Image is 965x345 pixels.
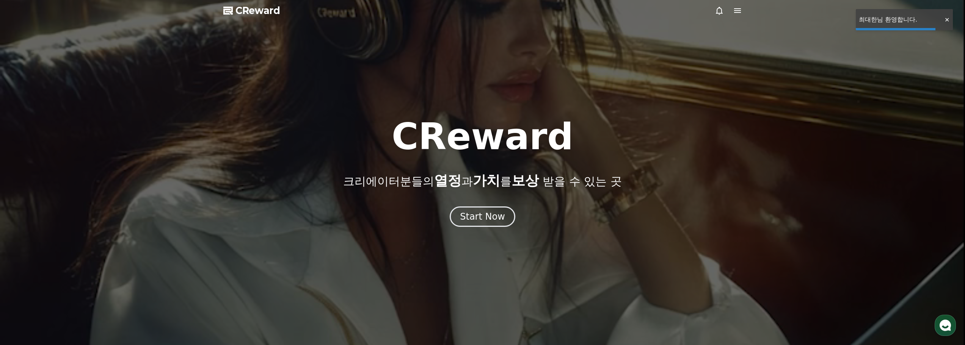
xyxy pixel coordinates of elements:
p: 크리에이터분들의 과 를 받을 수 있는 곳 [343,173,621,188]
span: CReward [235,5,280,17]
span: 보상 [512,173,539,188]
a: CReward [223,5,280,17]
button: Start Now [450,206,515,227]
span: 열정 [434,173,461,188]
div: Start Now [460,211,505,223]
h1: CReward [392,119,573,155]
a: Start Now [450,214,515,221]
span: 가치 [473,173,500,188]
